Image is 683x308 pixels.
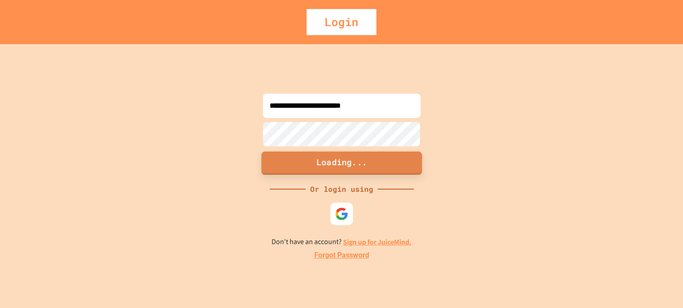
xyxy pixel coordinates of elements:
img: google-icon.svg [335,207,348,221]
a: Forgot Password [314,250,369,261]
p: Don't have an account? [271,236,412,248]
a: Sign up for JuiceMind. [343,237,412,247]
div: Or login using [306,184,378,195]
button: Loading... [261,151,422,175]
div: Login [307,9,376,35]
